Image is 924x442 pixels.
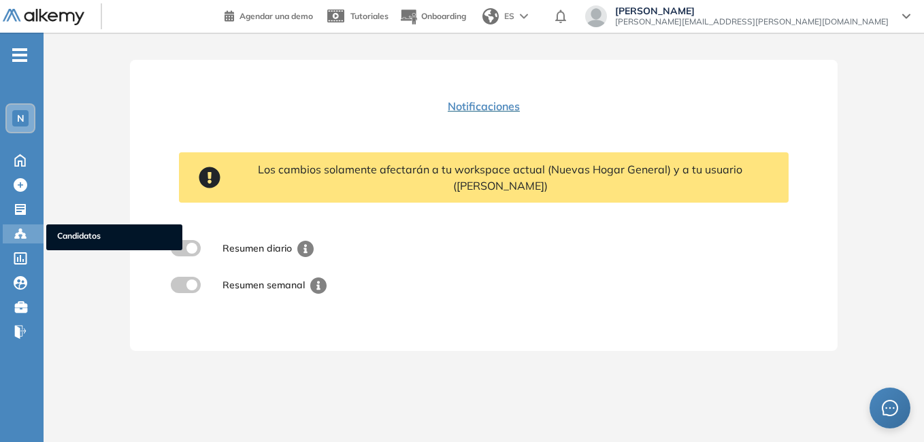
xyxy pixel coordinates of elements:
span: Candidatos [57,230,171,245]
a: Agendar una demo [225,7,313,23]
span: Los cambios solamente afectarán a tu workspace actual (Nuevas Hogar General) y a tu usuario ([PER... [226,161,774,194]
img: arrow [520,14,528,19]
span: [PERSON_NAME] [615,5,889,16]
span: message [882,400,898,416]
i: - [12,54,27,56]
span: Notificaciones [448,98,520,114]
button: Resumen diario [209,235,322,261]
span: N [17,113,24,124]
button: Notificaciones [429,92,538,120]
span: Onboarding [421,11,466,21]
button: Onboarding [399,2,466,31]
span: Tutoriales [350,11,389,21]
button: Resumen semanal [209,272,335,298]
img: Logo [3,9,84,26]
span: ES [504,10,514,22]
img: world [482,8,499,24]
span: Resumen diario [222,242,292,254]
span: Agendar una demo [240,11,313,21]
span: [PERSON_NAME][EMAIL_ADDRESS][PERSON_NAME][DOMAIN_NAME] [615,16,889,27]
span: Resumen semanal [222,279,305,291]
